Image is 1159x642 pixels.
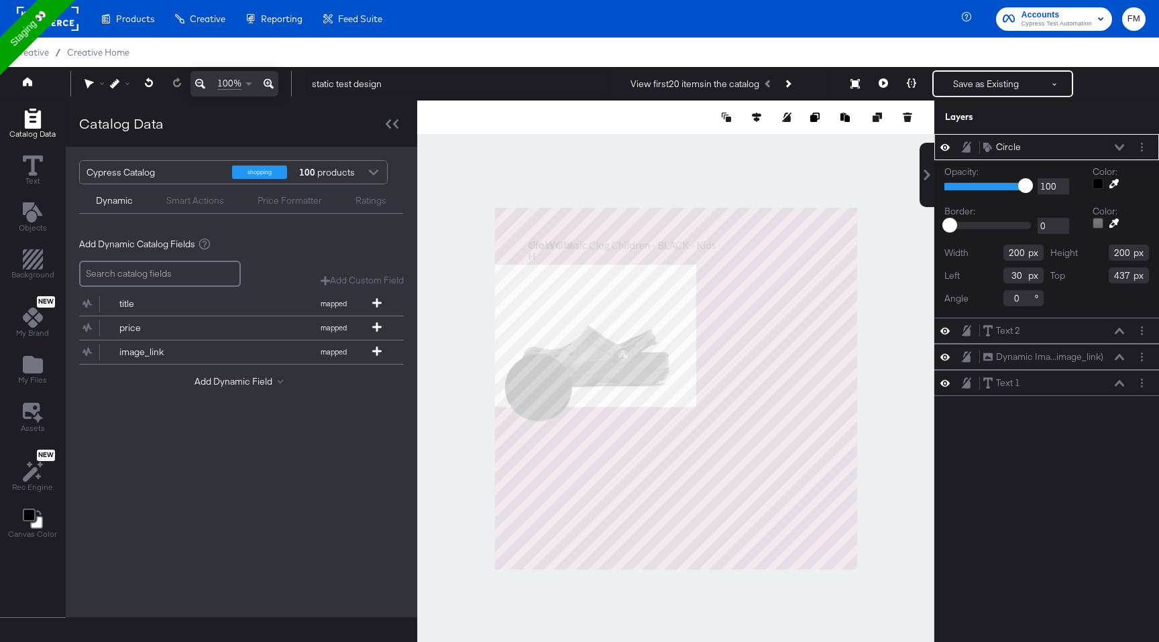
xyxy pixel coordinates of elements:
button: Add Text [11,199,55,237]
span: mapped [296,347,370,357]
div: Dynamic [96,194,133,207]
label: Angle [944,292,969,305]
button: Text 2 [983,324,1021,338]
div: Catalog Data [79,114,164,133]
button: Add Custom Field [321,274,404,287]
button: Assets [13,399,53,438]
span: FM [1127,11,1140,27]
span: / [49,47,67,58]
span: Text [25,176,40,186]
svg: Copy image [810,113,820,122]
div: Circle [996,141,1021,153]
button: image_linkmapped [79,340,387,364]
span: My Files [18,375,47,385]
div: Smart Actions [166,194,224,207]
div: title [119,298,217,310]
a: Creative Home [67,47,129,58]
input: Search catalog fields [79,261,241,287]
span: Rec Engine [12,482,53,493]
strong: 100 [297,161,317,184]
button: Save as Existing [934,72,1038,96]
button: Add Dynamic Field [195,375,288,388]
button: Paste image [840,111,854,124]
span: My Brand [16,328,49,338]
div: Price Formatter [258,194,322,207]
button: AccountsCypress Test Automation [996,7,1112,31]
span: Objects [19,222,47,233]
button: Layer Options [1135,376,1149,390]
label: Border: [944,205,1093,218]
button: Add Rectangle [1,105,64,143]
button: NewMy Brand [8,294,57,343]
label: Width [944,247,969,259]
button: Layer Options [1135,350,1149,364]
div: shopping [232,166,287,179]
span: Add Dynamic Catalog Fields [79,238,195,251]
label: Left [944,269,960,282]
button: Circle [983,140,1022,154]
button: Text [15,152,51,190]
span: Catalog Data [9,129,56,139]
span: Creative [190,13,225,24]
label: Opacity: [944,166,1093,178]
button: pricemapped [79,316,387,340]
div: image_link [119,346,217,359]
label: Top [1050,269,1065,282]
button: Add Rectangle [3,247,62,285]
span: Feed Suite [338,13,382,24]
span: Accounts [1022,8,1092,22]
div: Cypress Catalog [87,161,222,184]
div: Text 1 [996,377,1020,389]
svg: Paste image [840,113,850,122]
button: Layer Options [1135,140,1149,154]
label: Color: [1093,166,1117,178]
span: New [37,298,55,306]
span: Creative [13,47,49,58]
button: Text 1 [983,376,1021,390]
div: titlemapped [79,292,404,316]
span: Cypress Test Automation [1022,19,1092,29]
span: Background [11,269,54,280]
label: Color: [1093,205,1117,218]
span: 100% [217,77,241,90]
div: image_linkmapped [79,340,404,364]
div: products [297,161,337,184]
span: New [37,451,55,460]
button: NewRec Engine [4,446,61,497]
button: Copy image [810,111,824,124]
button: Add Files [10,352,55,390]
button: titlemapped [79,292,387,316]
div: Text 2 [996,324,1020,337]
div: View first 20 items in the catalog [630,78,759,90]
button: Dynamic Ima...image_link) [983,350,1104,364]
span: Canvas Color [8,529,57,539]
button: Next Product [778,72,797,96]
div: Layers [945,111,1082,123]
button: FM [1122,7,1146,31]
div: Dynamic Ima...image_link) [996,350,1103,363]
button: Layer Options [1135,324,1149,338]
span: mapped [296,323,370,332]
span: Assets [21,423,45,434]
span: Products [116,13,154,24]
div: Ratings [355,194,386,207]
span: Reporting [261,13,302,24]
div: pricemapped [79,316,404,340]
div: price [119,322,217,334]
label: Height [1050,247,1078,259]
span: mapped [296,299,370,308]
